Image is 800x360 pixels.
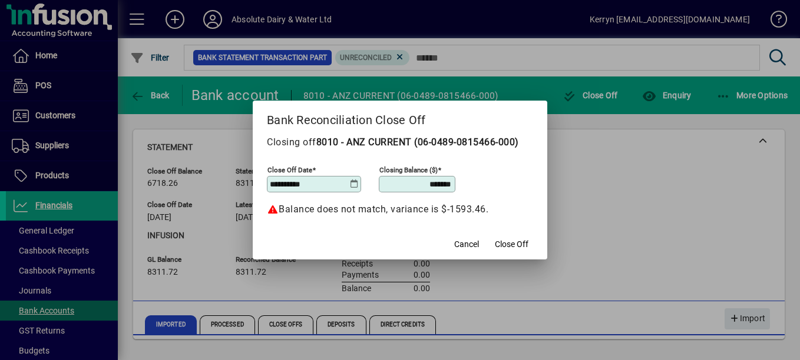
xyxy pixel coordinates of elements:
strong: 8010 - ANZ CURRENT (06-0489-0815466-000) [316,136,519,148]
h2: Bank Reconciliation Close Off [253,101,547,135]
span: Close Off [495,238,528,251]
button: Cancel [448,234,485,255]
p: Closing off [267,135,533,149]
mat-label: Closing Balance ($) [379,166,438,174]
span: Cancel [454,238,479,251]
div: Balance does not match, variance is $-1593.46. [267,202,533,216]
button: Close Off [490,234,533,255]
mat-label: Close off date [267,166,312,174]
